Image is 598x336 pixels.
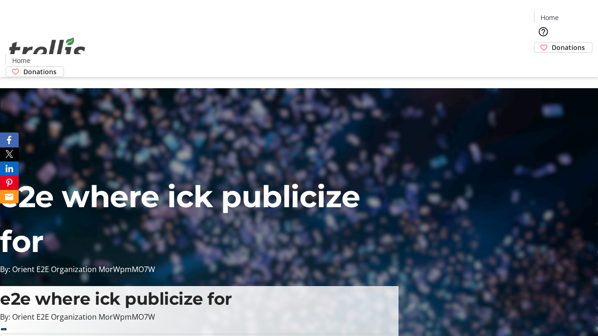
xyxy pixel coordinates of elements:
[534,13,564,22] a: Home
[534,42,592,53] a: Donations
[534,22,553,41] button: Help
[12,56,30,65] span: Home
[6,66,64,77] a: Donations
[6,27,89,74] img: Orient E2E Organization MorWpmMO7W's Logo
[23,67,57,77] span: Donations
[541,13,559,22] span: Home
[552,42,585,52] span: Donations
[534,53,553,71] button: Cart
[6,56,36,65] a: Home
